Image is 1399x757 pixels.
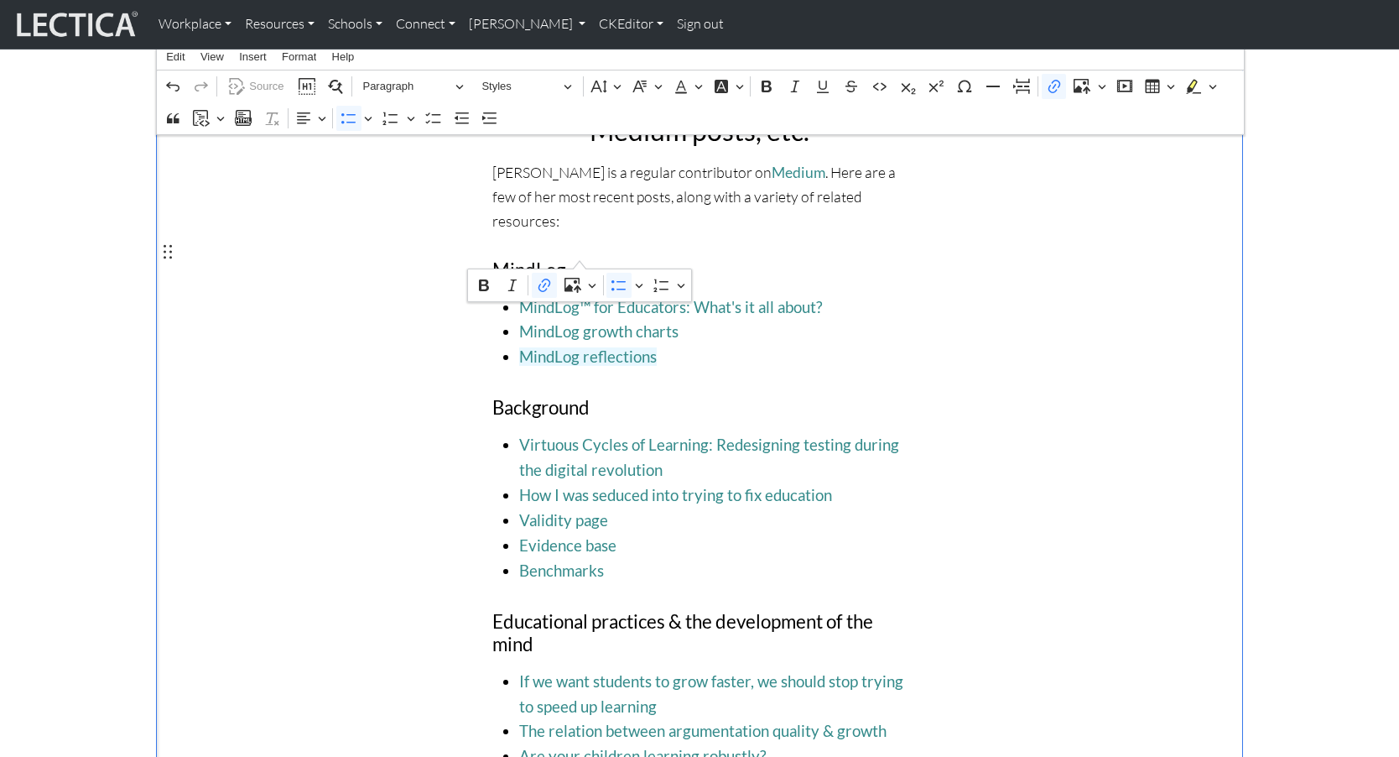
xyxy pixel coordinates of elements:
a: Schools [321,7,389,42]
h4: Background [492,397,907,420]
span: Help [332,51,355,62]
a: MindLog growth charts [519,322,679,341]
div: Editor contextual toolbar [468,269,691,301]
a: [PERSON_NAME] [462,7,592,42]
a: The relation between argumentation quality & growth [519,722,887,740]
a: Validity page [519,511,608,530]
button: Source [221,74,291,100]
span: View [200,51,224,62]
button: Paragraph, Heading [356,74,471,100]
button: Styles [475,74,580,100]
p: [PERSON_NAME] is a regular contributor on . Here are a few of her most recent posts, along with a... [492,160,907,232]
a: Virtuous Cycles of Learning: Redesigning testing during the digital revolution [519,436,899,479]
a: Connect [389,7,462,42]
h4: Educational practices & the development of the mind [492,611,907,656]
img: lecticalive [13,8,138,40]
span: Styles [481,76,558,97]
span: Format [282,51,316,62]
span: Paragraph [362,76,450,97]
h4: MindLog [492,259,907,282]
a: If we want students to grow faster, we should stop trying to speed up learning [519,672,903,716]
div: Editor menu bar [157,43,1244,70]
div: Editor toolbar [157,70,1244,134]
a: Workplace [152,7,238,42]
span: Source [249,76,283,97]
a: Sign out [670,7,731,42]
a: Evidence base [519,536,616,555]
a: Medium [772,164,825,181]
span: Edit [166,51,185,62]
a: MindLog reflections [519,347,657,366]
a: MindLog™ for Educators: What's it all about? [519,298,822,316]
a: How I was seduced into trying to fix education [519,486,832,504]
a: Benchmarks [519,561,604,580]
a: CKEditor [592,7,670,42]
a: Resources [238,7,321,42]
span: Insert [239,51,267,62]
